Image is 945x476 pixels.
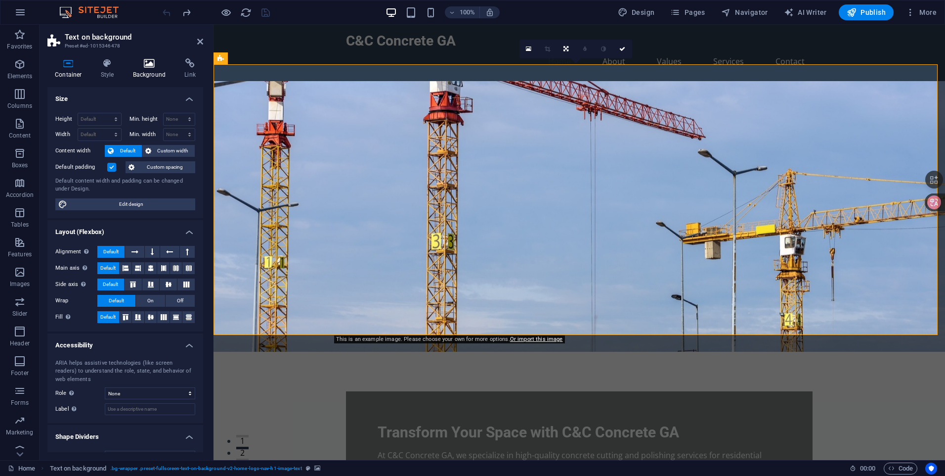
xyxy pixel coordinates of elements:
span: 00 00 [860,463,875,475]
label: Label [55,403,105,415]
button: Default [105,145,142,157]
p: Favorites [7,43,32,50]
span: More [905,7,937,17]
div: Default content width and padding can be changed under Design. [55,177,195,193]
button: reload [240,6,252,18]
a: Select files from the file manager, stock photos, or upload file(s) [519,40,538,58]
button: More [902,4,941,20]
span: Default [103,246,119,258]
label: Side axis [55,279,97,290]
button: Publish [839,4,894,20]
p: Content [9,132,31,140]
h4: Background [126,58,177,79]
a: Crop mode [538,40,557,58]
p: Tables [11,221,29,229]
span: Design [618,7,655,17]
button: Default [97,311,119,323]
button: Off [166,295,195,307]
span: Off [177,295,183,307]
h6: Session time [850,463,876,475]
div: This is an example image. Please choose your own for more options. [334,335,565,343]
button: Code [884,463,917,475]
button: 100% [445,6,480,18]
a: Or import this image [510,336,563,342]
p: Boxes [12,161,28,169]
label: Fill [55,311,97,323]
h4: Style [93,58,126,79]
span: Navigator [721,7,768,17]
a: Greyscale [595,40,613,58]
button: Navigator [717,4,772,20]
div: ARIA helps assistive technologies (like screen readers) to understand the role, state, and behavi... [55,359,195,384]
span: Custom width [154,145,192,157]
span: Publish [847,7,886,17]
label: Min. width [129,132,163,137]
button: Design [614,4,659,20]
span: Edit design [70,198,192,210]
h3: Preset #ed-1015346478 [65,42,183,50]
button: On [136,295,165,307]
span: Default [103,279,118,290]
button: Custom spacing [126,161,195,173]
h4: Size [47,87,203,105]
h4: Shape Dividers [47,425,203,443]
img: Editor Logo [57,6,131,18]
span: Custom spacing [137,161,192,173]
i: This element is a customizable preset [306,466,310,471]
label: Content width [55,145,105,157]
div: Design (Ctrl+Alt+Y) [614,4,659,20]
label: Wrap [55,295,97,307]
button: 1 [23,410,35,413]
span: Default [109,295,124,307]
span: . bg-wrapper .preset-fullscreen-text-on-background-v2-home-logo-nav-h1-image-text [110,463,301,475]
span: Default [100,262,116,274]
a: Confirm ( Ctrl ⏎ ) [613,40,632,58]
h4: Layout (Flexbox) [47,220,203,238]
p: Elements [7,72,33,80]
label: Alignment [55,246,97,258]
i: This element contains a background [314,466,320,471]
i: Redo: Add element (Ctrl+Y, ⌘+Y) [181,7,192,18]
span: : [867,465,868,472]
a: Change orientation [557,40,576,58]
p: Slider [12,310,28,318]
span: Click to select. Double-click to edit [50,463,107,475]
button: AI Writer [780,4,831,20]
p: Columns [7,102,32,110]
a: Blur [576,40,595,58]
span: Default [117,145,139,157]
h4: Accessibility [47,333,203,351]
i: Reload page [240,7,252,18]
button: 2 [23,422,35,425]
p: Images [10,280,30,288]
button: 3 [23,434,35,436]
span: Role [55,387,77,399]
button: Pages [666,4,709,20]
button: Default [97,246,125,258]
label: Height [55,116,78,122]
span: Pages [670,7,705,17]
button: Custom width [142,145,195,157]
p: Accordion [6,191,34,199]
h4: Container [47,58,93,79]
label: Width [55,132,78,137]
p: Footer [11,369,29,377]
span: AI Writer [784,7,827,17]
label: Default padding [55,161,107,173]
a: Home [8,463,35,475]
h4: Link [177,58,203,79]
button: Usercentrics [925,463,937,475]
button: Default [97,262,119,274]
p: Forms [11,399,29,407]
button: redo [180,6,192,18]
span: Code [888,463,913,475]
p: Marketing [6,428,33,436]
span: Default [100,311,116,323]
label: Main axis [55,262,97,274]
h6: 100% [460,6,475,18]
button: Edit design [55,198,195,210]
i: On resize automatically adjust zoom level to fit chosen device. [485,8,494,17]
p: Header [10,339,30,347]
span: On [147,295,154,307]
button: Default [97,295,135,307]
